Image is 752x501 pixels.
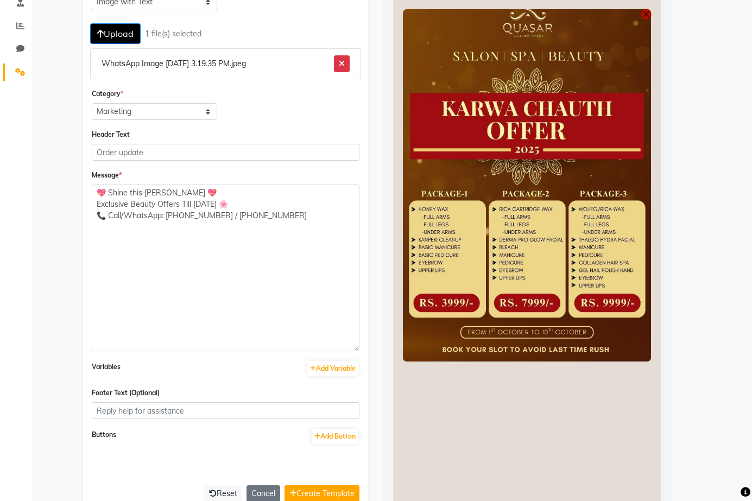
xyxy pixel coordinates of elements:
[92,170,122,180] label: Message
[92,144,359,161] input: Order update
[402,9,652,363] img: Preview Image
[145,28,201,40] div: 1 file(s) selected
[92,130,130,139] label: Header Text
[97,28,134,39] span: Upload
[90,23,141,44] button: Upload
[92,402,359,419] input: Reply help for assistance
[92,362,121,372] label: Variables
[312,429,358,444] button: Add Button
[92,89,123,99] label: Category
[92,388,160,398] label: Footer Text (Optional)
[92,430,116,440] label: Buttons
[307,361,358,376] button: Add Variable
[90,48,361,79] li: WhatsApp Image [DATE] 3.19.35 PM.jpeg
